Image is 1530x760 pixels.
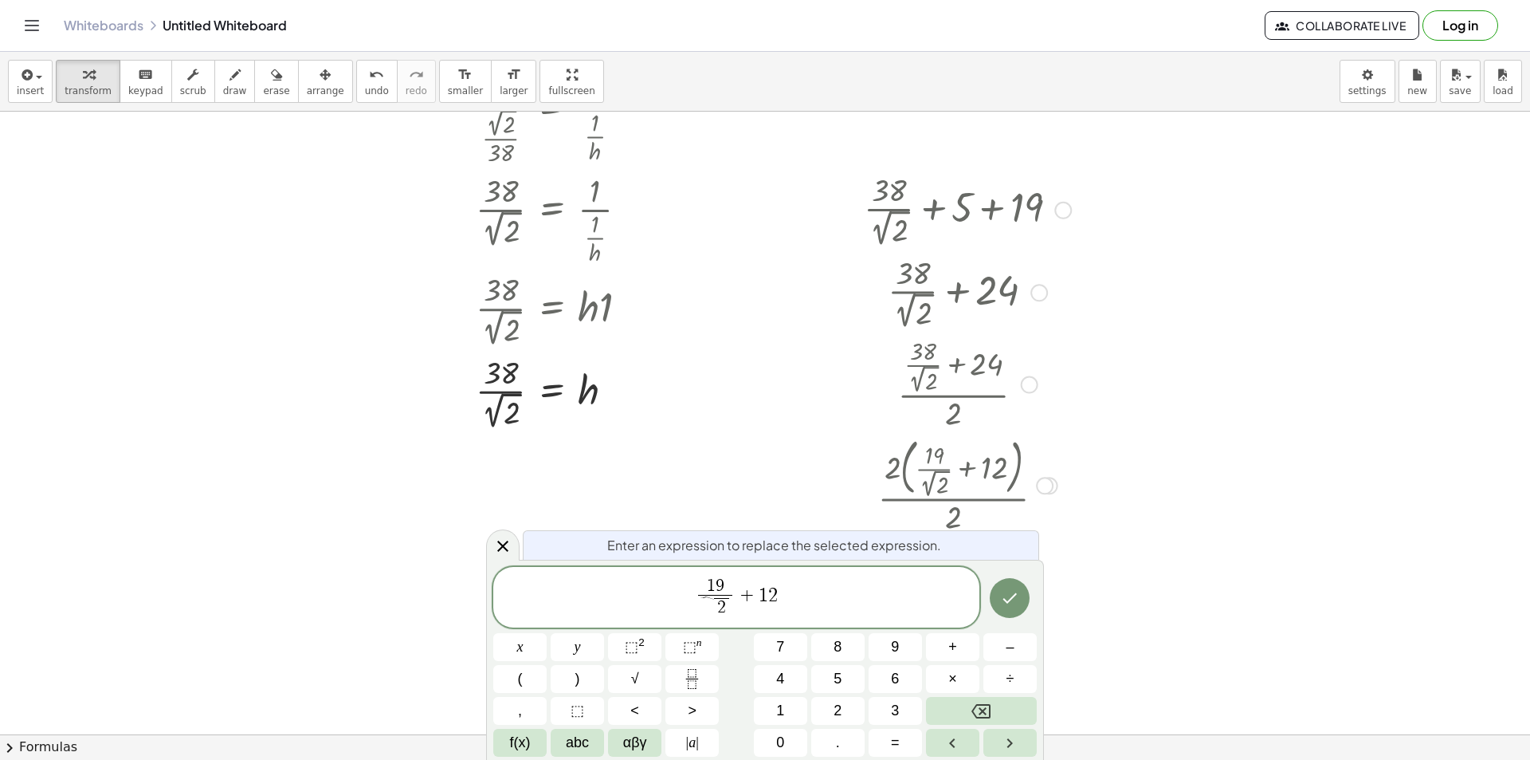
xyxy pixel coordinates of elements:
button: 8 [811,633,865,661]
span: – [1006,636,1014,658]
span: √ [631,668,639,690]
span: erase [263,85,289,96]
span: a [686,732,699,754]
span: 1 [759,585,768,604]
button: Minus [983,633,1037,661]
span: load [1493,85,1513,96]
i: redo [409,65,424,85]
button: Squared [608,633,661,661]
button: transform [56,60,120,103]
button: Square root [608,665,661,693]
sup: n [696,636,702,648]
button: Greek alphabet [608,729,661,757]
span: | [686,734,689,750]
span: f(x) [510,732,531,754]
span: fullscreen [548,85,594,96]
span: Copy derivation as LaTeX [1069,585,1196,597]
span: , [518,700,522,722]
span: = [891,732,900,754]
span: arrange [307,85,344,96]
i: format_size [457,65,473,85]
button: Placeholder [551,697,604,725]
span: ⬚ [625,639,638,655]
button: Log in [1422,10,1498,41]
button: Times [926,665,979,693]
span: 9 [716,577,724,595]
button: 3 [869,697,922,725]
span: keypad [128,85,163,96]
span: transform [65,85,112,96]
span: save [1449,85,1471,96]
span: √ [700,597,714,599]
button: x [493,633,547,661]
button: new [1399,60,1437,103]
span: new [1407,85,1427,96]
span: αβγ [623,732,647,754]
button: Toggle navigation [19,13,45,38]
button: 7 [754,633,807,661]
span: redo [406,85,427,96]
button: 5 [811,665,865,693]
button: fullscreen [539,60,603,103]
span: Enter an expression to replace the selected expression. [607,536,941,555]
button: Superscript [665,633,719,661]
button: format_sizesmaller [439,60,492,103]
button: Backspace [926,697,1037,725]
span: 2 [717,599,726,616]
button: Right arrow [983,729,1037,757]
span: 2 [768,585,778,604]
button: ) [551,665,604,693]
button: 6 [869,665,922,693]
span: Copy line as LaTeX [1069,561,1165,573]
span: abc [566,732,589,754]
span: 2 [834,700,841,722]
button: Plus [926,633,979,661]
span: larger [500,85,528,96]
span: Expand new lines: On [1069,608,1177,621]
span: < [630,700,639,722]
button: 0 [754,729,807,757]
span: 4 [776,668,784,690]
button: Greater than [665,697,719,725]
span: × [948,668,957,690]
span: 7 [776,636,784,658]
button: Functions [493,729,547,757]
button: Done [990,578,1030,618]
span: + [948,636,957,658]
span: smaller [448,85,483,96]
span: settings [1348,85,1387,96]
span: 8 [834,636,841,658]
button: Absolute value [665,729,719,757]
i: keyboard [138,65,153,85]
button: Divide [983,665,1037,693]
span: ⬚ [683,639,696,655]
span: scrub [180,85,206,96]
span: undo [365,85,389,96]
button: Alphabet [551,729,604,757]
button: scrub [171,60,215,103]
span: y [575,636,581,658]
button: 1 [754,697,807,725]
button: settings [1340,60,1395,103]
button: ( [493,665,547,693]
span: ( [518,668,523,690]
span: 9 [891,636,899,658]
button: arrange [298,60,353,103]
button: y [551,633,604,661]
span: | [696,734,699,750]
span: > [688,700,696,722]
span: Collaborate Live [1278,18,1406,33]
span: insert [17,85,44,96]
span: 5 [834,668,841,690]
button: format_sizelarger [491,60,536,103]
span: + [736,585,759,604]
button: Less than [608,697,661,725]
button: 4 [754,665,807,693]
span: . [836,732,840,754]
button: 9 [869,633,922,661]
button: draw [214,60,256,103]
button: save [1440,60,1481,103]
button: Equals [869,729,922,757]
button: Fraction [665,665,719,693]
button: load [1484,60,1522,103]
